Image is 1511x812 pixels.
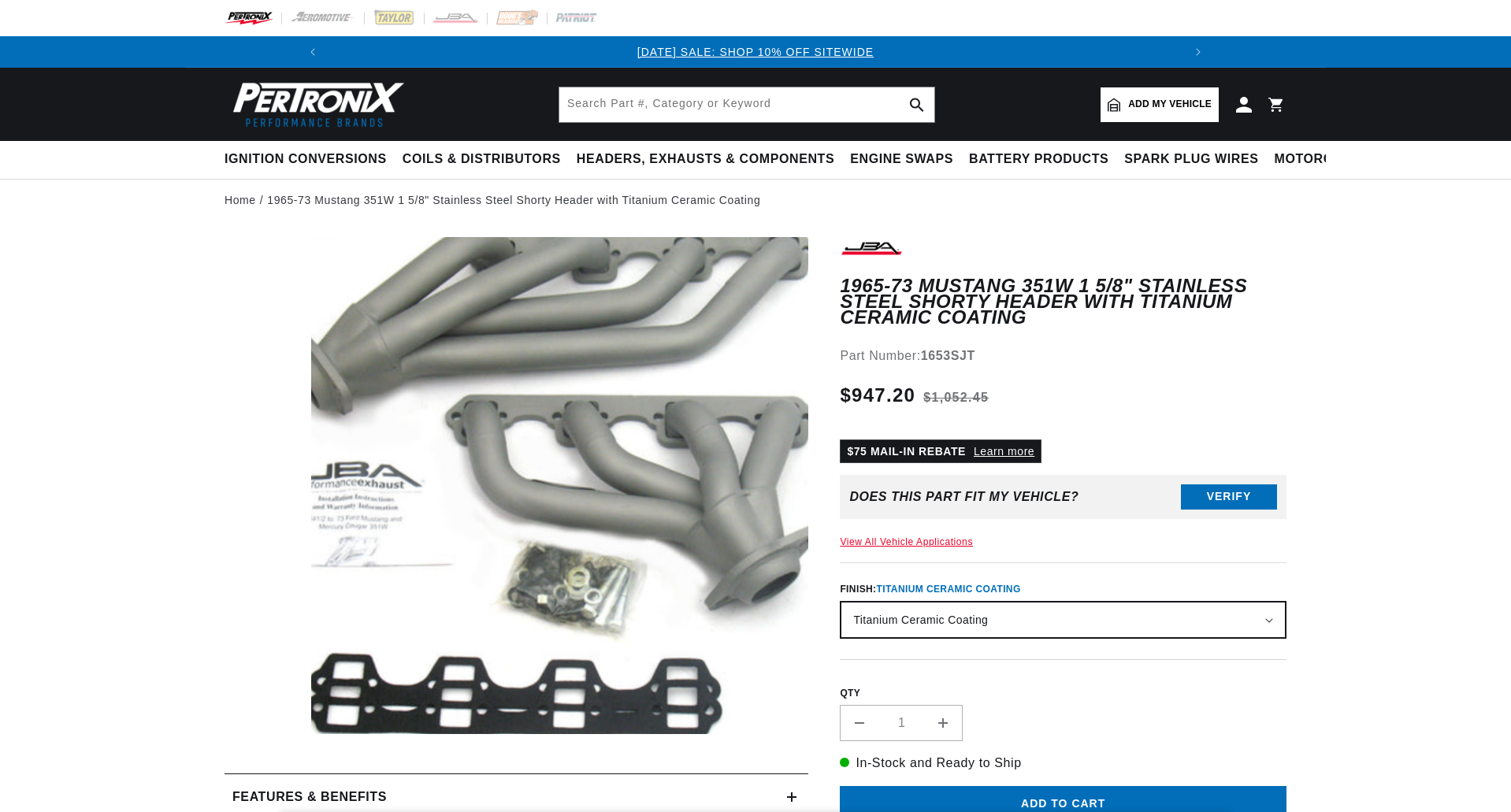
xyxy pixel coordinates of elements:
summary: Coils & Distributors [395,141,569,178]
div: Announcement [329,43,1183,61]
nav: breadcrumbs [225,191,1286,209]
span: Coils & Distributors [403,151,561,168]
a: Add my vehicle [1101,87,1219,122]
div: Does This part fit My vehicle? [849,490,1078,504]
button: Translation missing: en.sections.announcements.next_announcement [1182,36,1214,68]
span: $947.20 [840,381,915,410]
summary: Engine Swaps [842,141,961,178]
a: 1965-73 Mustang 351W 1 5/8" Stainless Steel Shorty Header with Titanium Ceramic Coating [267,191,760,209]
span: Titanium Ceramic Coating [877,584,1021,595]
span: Motorcycle [1275,151,1368,168]
a: Learn more [974,445,1034,458]
div: 1 of 3 [329,43,1183,61]
span: Battery Products [969,151,1108,168]
a: Home [225,191,256,209]
summary: Spark Plug Wires [1116,141,1266,178]
p: In-Stock and Ready to Ship [840,753,1286,773]
div: Part Number: [840,346,1286,366]
label: QTY [840,687,1286,700]
span: Ignition Conversions [225,151,387,168]
span: Spark Plug Wires [1124,151,1258,168]
button: Verify [1181,484,1277,510]
strong: 1653SJT [921,349,975,362]
span: Engine Swaps [850,151,953,168]
span: Add my vehicle [1128,97,1212,112]
media-gallery: Gallery Viewer [225,237,808,742]
img: Pertronix [225,77,406,132]
button: search button [900,87,934,122]
a: View All Vehicle Applications [840,536,973,547]
input: Search Part #, Category or Keyword [559,87,934,122]
label: Finish: [840,582,1286,596]
span: Headers, Exhausts & Components [577,151,834,168]
h2: Features & Benefits [232,787,387,807]
s: $1,052.45 [923,388,989,407]
h1: 1965-73 Mustang 351W 1 5/8" Stainless Steel Shorty Header with Titanium Ceramic Coating [840,278,1286,326]
summary: Battery Products [961,141,1116,178]
a: [DATE] SALE: SHOP 10% OFF SITEWIDE [637,46,874,58]
summary: Ignition Conversions [225,141,395,178]
summary: Headers, Exhausts & Components [569,141,842,178]
slideshow-component: Translation missing: en.sections.announcements.announcement_bar [185,36,1326,68]
summary: Motorcycle [1267,141,1376,178]
button: Translation missing: en.sections.announcements.previous_announcement [297,36,329,68]
p: $75 MAIL-IN REBATE [840,439,1041,463]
